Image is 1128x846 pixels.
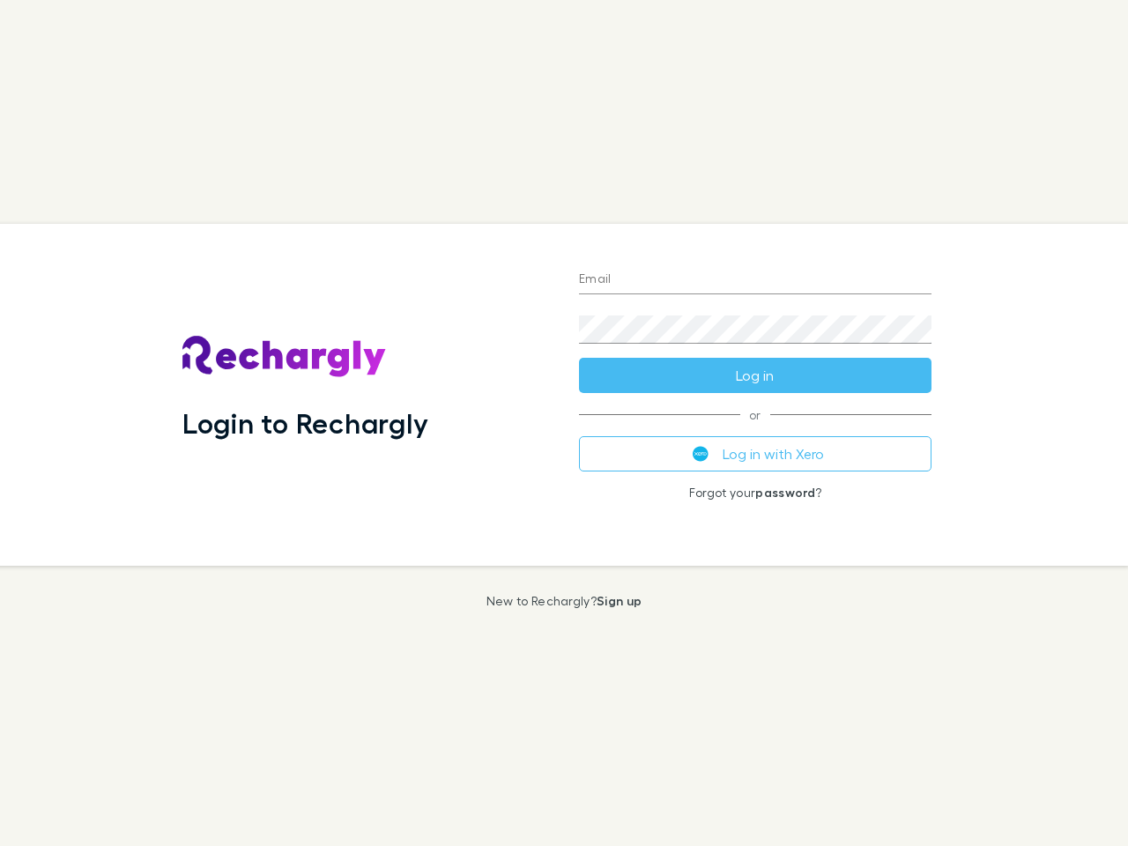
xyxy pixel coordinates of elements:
p: Forgot your ? [579,486,931,500]
img: Xero's logo [693,446,709,462]
button: Log in [579,358,931,393]
a: Sign up [597,593,642,608]
p: New to Rechargly? [486,594,642,608]
a: password [755,485,815,500]
button: Log in with Xero [579,436,931,471]
span: or [579,414,931,415]
h1: Login to Rechargly [182,406,428,440]
img: Rechargly's Logo [182,336,387,378]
